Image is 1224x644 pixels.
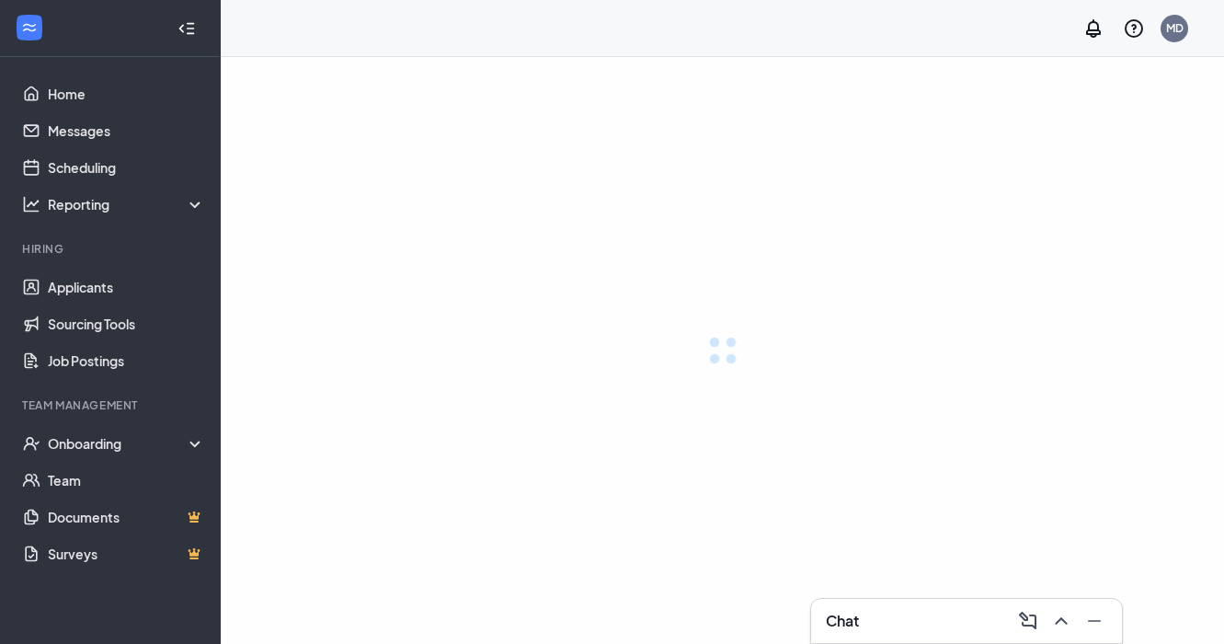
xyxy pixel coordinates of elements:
[48,75,205,112] a: Home
[48,195,206,213] div: Reporting
[1012,606,1041,636] button: ComposeMessage
[48,305,205,342] a: Sourcing Tools
[1017,610,1039,632] svg: ComposeMessage
[1045,606,1074,636] button: ChevronUp
[826,611,859,631] h3: Chat
[48,269,205,305] a: Applicants
[48,342,205,379] a: Job Postings
[22,241,201,257] div: Hiring
[177,19,196,38] svg: Collapse
[1050,610,1072,632] svg: ChevronUp
[1083,610,1105,632] svg: Minimize
[1082,17,1104,40] svg: Notifications
[20,18,39,37] svg: WorkstreamLogo
[22,195,40,213] svg: Analysis
[1123,17,1145,40] svg: QuestionInfo
[1078,606,1107,636] button: Minimize
[48,499,205,535] a: DocumentsCrown
[48,535,205,572] a: SurveysCrown
[22,434,40,453] svg: UserCheck
[48,434,206,453] div: Onboarding
[48,112,205,149] a: Messages
[22,397,201,413] div: Team Management
[48,462,205,499] a: Team
[1166,20,1184,36] div: MD
[48,149,205,186] a: Scheduling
